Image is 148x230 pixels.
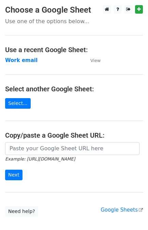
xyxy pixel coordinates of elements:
[5,5,143,15] h3: Choose a Google Sheet
[5,57,38,63] a: Work email
[84,57,101,63] a: View
[5,206,38,217] a: Need help?
[5,142,139,155] input: Paste your Google Sheet URL here
[90,58,101,63] small: View
[5,170,23,180] input: Next
[5,18,143,25] p: Use one of the options below...
[5,46,143,54] h4: Use a recent Google Sheet:
[5,156,75,162] small: Example: [URL][DOMAIN_NAME]
[101,207,143,213] a: Google Sheets
[5,85,143,93] h4: Select another Google Sheet:
[5,131,143,139] h4: Copy/paste a Google Sheet URL:
[5,98,31,109] a: Select...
